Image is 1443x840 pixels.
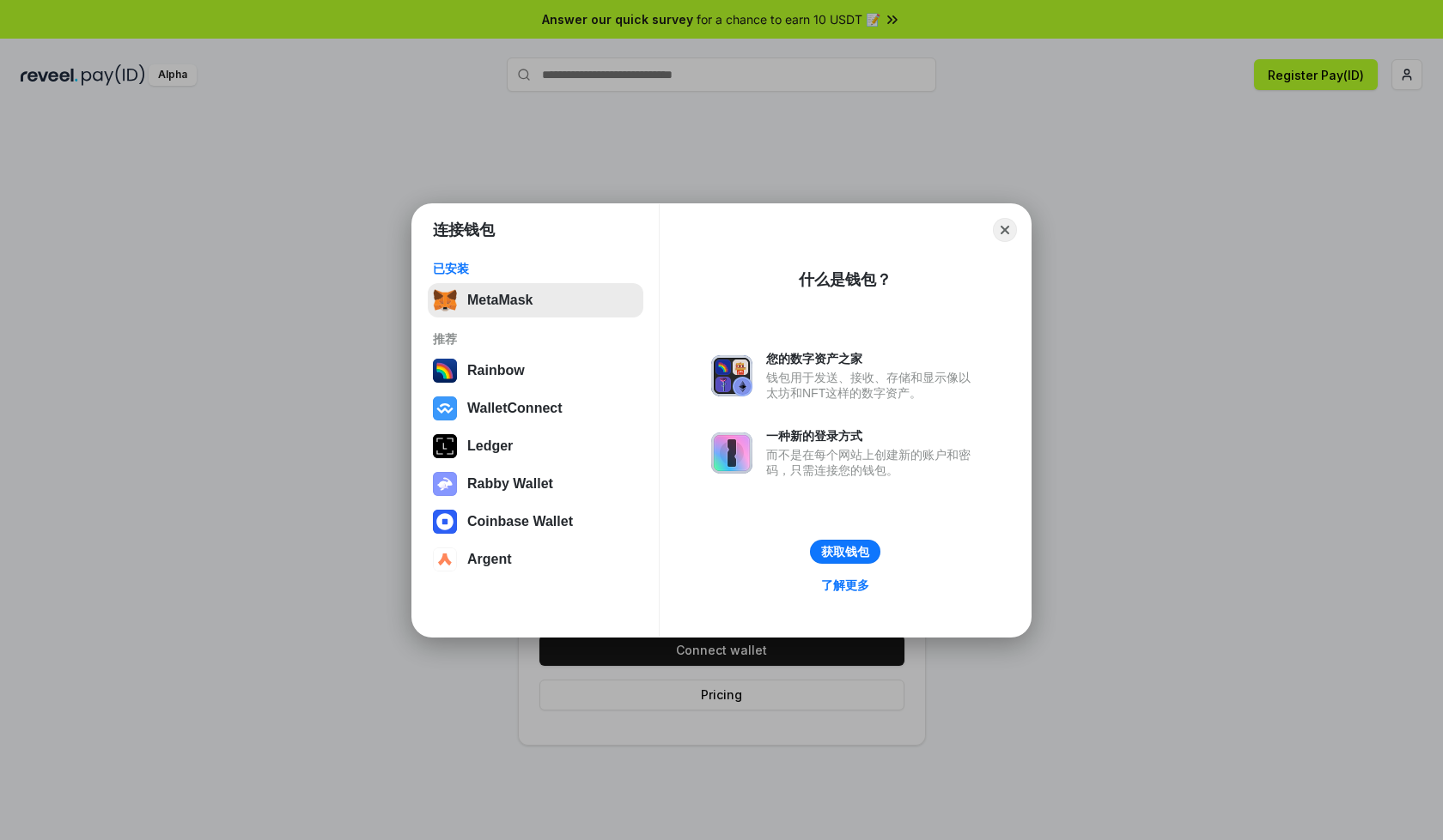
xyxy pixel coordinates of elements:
[433,359,457,383] img: svg+xml,%3Csvg%20width%3D%22120%22%20height%3D%22120%22%20viewBox%3D%220%200%20120%20120%22%20fil...
[428,391,643,426] button: WalletConnect
[821,544,869,559] div: 获取钱包
[433,472,457,496] img: svg+xml,%3Csvg%20xmlns%3D%22http%3A%2F%2Fwww.w3.org%2F2000%2Fsvg%22%20fill%3D%22none%22%20viewBox...
[428,467,643,501] button: Rabby Wallet
[428,542,643,577] button: Argent
[467,514,573,529] div: Coinbase Wallet
[467,401,563,416] div: WalletConnect
[428,505,643,539] button: Coinbase Wallet
[433,547,457,571] img: svg+xml,%3Csvg%20width%3D%2228%22%20height%3D%2228%22%20viewBox%3D%220%200%2028%2028%22%20fill%3D...
[811,574,880,596] a: 了解更多
[433,434,457,458] img: svg+xml,%3Csvg%20xmlns%3D%22http%3A%2F%2Fwww.w3.org%2F2000%2Fsvg%22%20width%3D%2228%22%20height%3...
[467,476,553,492] div: Rabby Wallet
[433,261,638,276] div: 已安装
[467,438,513,454] div: Ledger
[428,354,643,388] button: Rainbow
[993,218,1017,242] button: Close
[821,577,869,593] div: 了解更多
[433,288,457,312] img: svg+xml,%3Csvg%20fill%3D%22none%22%20height%3D%2233%22%20viewBox%3D%220%200%2035%2033%22%20width%...
[467,293,533,308] div: MetaMask
[428,283,643,317] button: MetaMask
[799,269,892,290] div: 什么是钱包？
[433,220,495,240] h1: 连接钱包
[766,351,979,366] div: 您的数字资产之家
[433,510,457,534] img: svg+xml,%3Csvg%20width%3D%2228%22%20height%3D%2228%22%20viewBox%3D%220%200%2028%2028%22%20fill%3D...
[711,432,752,474] img: svg+xml,%3Csvg%20xmlns%3D%22http%3A%2F%2Fwww.w3.org%2F2000%2Fsvg%22%20fill%3D%22none%22%20viewBox...
[766,370,979,401] div: 钱包用于发送、接收、存储和显示像以太坊和NFT这样的数字资产。
[467,363,525,378] div: Rainbow
[810,540,880,564] button: 获取钱包
[433,396,457,420] img: svg+xml,%3Csvg%20width%3D%2228%22%20height%3D%2228%22%20viewBox%3D%220%200%2028%2028%22%20fill%3D...
[467,552,512,567] div: Argent
[711,355,752,396] img: svg+xml,%3Csvg%20xmlns%3D%22http%3A%2F%2Fwww.w3.org%2F2000%2Fsvg%22%20fill%3D%22none%22%20viewBox...
[766,428,979,444] div: 一种新的登录方式
[766,447,979,478] div: 而不是在每个网站上创建新的账户和密码，只需连接您的钱包。
[428,429,643,463] button: Ledger
[433,331,638,347] div: 推荐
